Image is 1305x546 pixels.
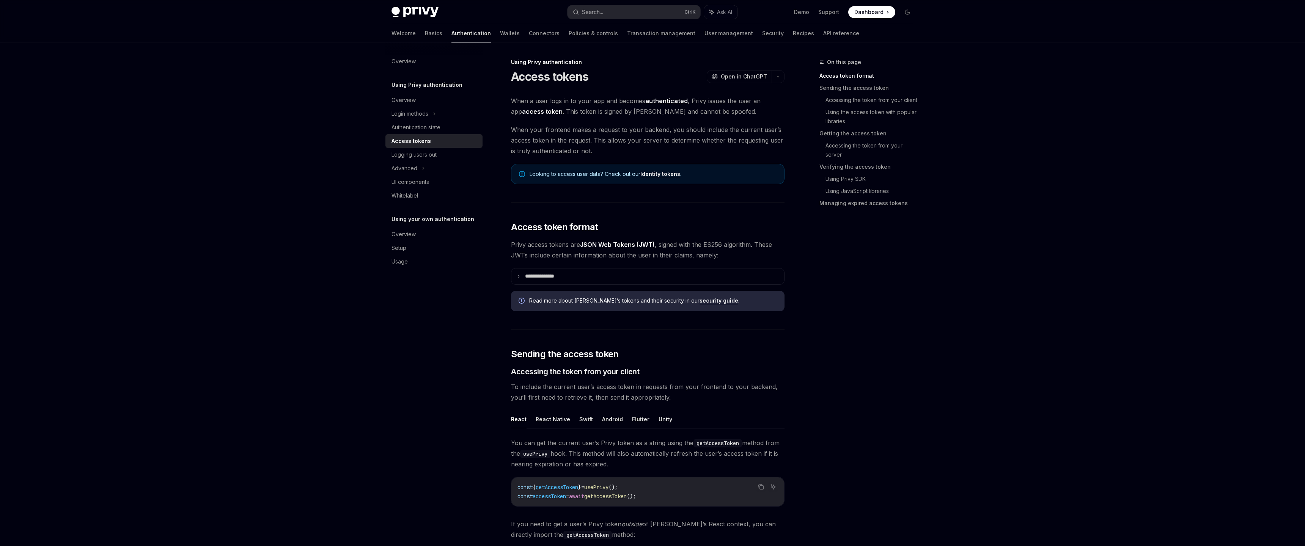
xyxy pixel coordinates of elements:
a: Using JavaScript libraries [825,185,920,197]
span: getAccessToken [536,484,578,491]
button: Swift [579,410,593,428]
button: Unity [659,410,672,428]
button: Flutter [632,410,649,428]
em: outside [621,520,642,528]
div: UI components [391,177,429,187]
strong: access token [522,108,563,115]
a: Identity tokens [640,171,680,177]
span: Read more about [PERSON_NAME]’s tokens and their security in our . [529,297,777,304]
span: const [517,493,533,500]
div: Authentication state [391,123,440,132]
span: Dashboard [854,8,884,16]
button: React [511,410,527,428]
a: JSON Web Tokens (JWT) [580,241,655,249]
div: Setup [391,243,406,253]
button: Ask AI [704,5,737,19]
a: Managing expired access tokens [819,197,920,209]
a: Demo [794,8,809,16]
div: Overview [391,57,416,66]
a: Authentication [451,24,491,42]
svg: Info [519,298,526,305]
span: To include the current user’s access token in requests from your frontend to your backend, you’ll... [511,381,785,403]
span: You can get the current user’s Privy token as a string using the method from the hook. This metho... [511,438,785,469]
span: (); [608,484,618,491]
a: Verifying the access token [819,161,920,173]
div: Login methods [391,109,428,118]
span: } [578,484,581,491]
h5: Using your own authentication [391,215,474,224]
span: const [517,484,533,491]
button: React Native [536,410,570,428]
a: Overview [385,55,483,68]
a: Whitelabel [385,189,483,202]
a: Dashboard [848,6,895,18]
h5: Using Privy authentication [391,80,462,89]
a: Using the access token with popular libraries [825,106,920,127]
span: (); [627,493,636,500]
a: Transaction management [627,24,695,42]
span: Accessing the token from your client [511,366,639,377]
span: Ctrl K [684,9,696,15]
a: Welcome [391,24,416,42]
a: Using Privy SDK [825,173,920,185]
h1: Access tokens [511,70,588,83]
a: Logging users out [385,148,483,162]
code: getAccessToken [563,531,612,539]
div: Logging users out [391,150,437,159]
a: Security [762,24,784,42]
a: Overview [385,93,483,107]
a: Overview [385,227,483,241]
span: When a user logs in to your app and becomes , Privy issues the user an app . This token is signed... [511,96,785,117]
a: Sending the access token [819,82,920,94]
strong: authenticated [645,97,688,105]
div: Search... [582,8,603,17]
div: Overview [391,96,416,105]
span: = [566,493,569,500]
span: Ask AI [717,8,732,16]
a: UI components [385,175,483,189]
div: Access tokens [391,136,431,146]
a: User management [704,24,753,42]
span: = [581,484,584,491]
button: Search...CtrlK [568,5,700,19]
a: Support [818,8,839,16]
a: Usage [385,255,483,268]
button: Open in ChatGPT [707,70,772,83]
button: Android [602,410,623,428]
a: Getting the access token [819,127,920,140]
button: Ask AI [768,482,778,492]
a: Accessing the token from your server [825,140,920,161]
a: Recipes [793,24,814,42]
span: Access token format [511,221,598,233]
a: Policies & controls [569,24,618,42]
a: API reference [823,24,859,42]
span: { [533,484,536,491]
a: Accessing the token from your client [825,94,920,106]
a: Setup [385,241,483,255]
span: Privy access tokens are , signed with the ES256 algorithm. These JWTs include certain information... [511,239,785,260]
span: getAccessToken [584,493,627,500]
span: If you need to get a user’s Privy token of [PERSON_NAME]’s React context, you can directly import... [511,519,785,540]
div: Using Privy authentication [511,58,785,66]
a: Basics [425,24,442,42]
span: When your frontend makes a request to your backend, you should include the current user’s access ... [511,124,785,156]
div: Whitelabel [391,191,418,200]
img: dark logo [391,7,439,17]
span: await [569,493,584,500]
span: Sending the access token [511,348,619,360]
a: security guide [700,297,738,304]
code: usePrivy [520,450,550,458]
a: Access tokens [385,134,483,148]
a: Connectors [529,24,560,42]
div: Advanced [391,164,417,173]
div: Usage [391,257,408,266]
span: On this page [827,58,861,67]
a: Authentication state [385,121,483,134]
span: accessToken [533,493,566,500]
a: Access token format [819,70,920,82]
button: Copy the contents from the code block [756,482,766,492]
span: usePrivy [584,484,608,491]
code: getAccessToken [693,439,742,447]
span: Looking to access user data? Check out our . [530,170,777,178]
div: Overview [391,230,416,239]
